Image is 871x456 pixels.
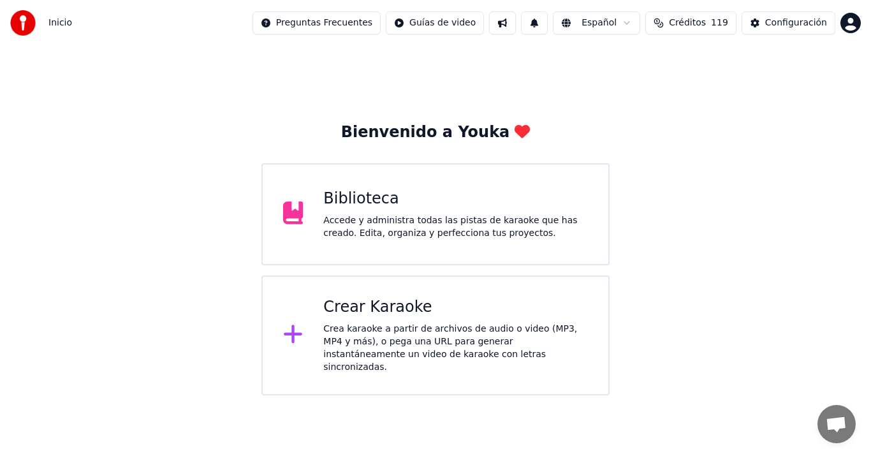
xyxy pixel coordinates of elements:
[323,189,588,209] div: Biblioteca
[253,11,381,34] button: Preguntas Frecuentes
[48,17,72,29] nav: breadcrumb
[341,122,531,143] div: Bienvenido a Youka
[742,11,835,34] button: Configuración
[765,17,827,29] div: Configuración
[386,11,484,34] button: Guías de video
[323,297,588,318] div: Crear Karaoke
[669,17,706,29] span: Créditos
[645,11,736,34] button: Créditos119
[323,323,588,374] div: Crea karaoke a partir de archivos de audio o video (MP3, MP4 y más), o pega una URL para generar ...
[711,17,728,29] span: 119
[48,17,72,29] span: Inicio
[817,405,856,443] div: Chat abierto
[10,10,36,36] img: youka
[323,214,588,240] div: Accede y administra todas las pistas de karaoke que has creado. Edita, organiza y perfecciona tus...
